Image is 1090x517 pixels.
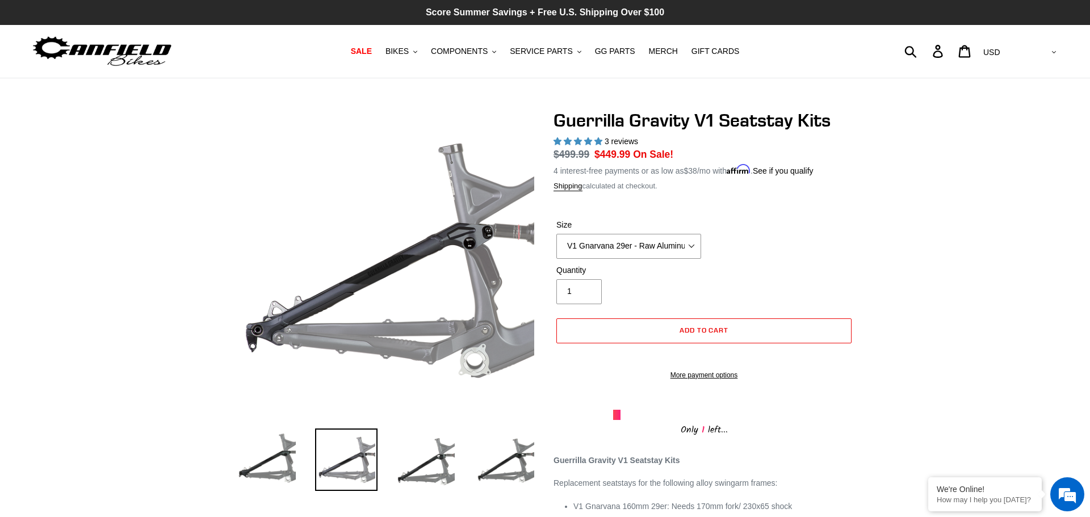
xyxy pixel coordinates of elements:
div: calculated at checkout. [554,180,854,192]
textarea: Type your message and hit 'Enter' [6,310,216,350]
img: Load image into Gallery viewer, Guerrilla Gravity V1 Seatstay Kits [236,428,298,491]
img: Load image into Gallery viewer, Guerrilla Gravity V1 Seatstay Kits [315,428,378,491]
span: On Sale! [633,147,673,162]
p: Replacement seatstays for the following alloy swingarm frames: [554,477,854,489]
span: COMPONENTS [431,47,488,56]
strong: Guerrilla Gravity V1 Seatstay Kits [554,456,680,465]
span: BIKES [385,47,409,56]
span: Add to cart [680,326,729,334]
div: Chat with us now [76,64,208,78]
span: 3 reviews [605,137,638,146]
p: 4 interest-free payments or as low as /mo with . [554,162,814,177]
span: MERCH [649,47,678,56]
img: d_696896380_company_1647369064580_696896380 [36,57,65,85]
span: GG PARTS [595,47,635,56]
a: Shipping [554,182,582,191]
a: GIFT CARDS [686,44,745,59]
div: Navigation go back [12,62,30,79]
span: Affirm [727,165,751,174]
a: More payment options [556,370,852,380]
div: Minimize live chat window [186,6,213,33]
li: V1 Gnarvana 160mm 29er: Needs 170mm fork/ 230x65 shock [573,501,854,512]
label: Size [556,219,701,231]
a: MERCH [643,44,684,59]
button: BIKES [380,44,423,59]
img: Canfield Bikes [31,33,173,69]
span: $38 [684,166,697,175]
span: $449.99 [594,149,630,160]
label: Quantity [556,264,701,276]
span: GIFT CARDS [691,47,740,56]
div: Only left... [613,420,795,438]
span: 1 [698,423,708,437]
img: Load image into Gallery viewer, Guerrilla Gravity V1 Seatstay Kits [395,428,457,491]
button: Add to cart [556,318,852,343]
s: $499.99 [554,149,589,160]
button: SERVICE PARTS [504,44,586,59]
span: SALE [351,47,372,56]
button: COMPONENTS [425,44,502,59]
span: 5.00 stars [554,137,605,146]
h1: Guerrilla Gravity V1 Seatstay Kits [554,110,854,131]
a: GG PARTS [589,44,641,59]
input: Search [911,39,940,64]
span: SERVICE PARTS [510,47,572,56]
span: We're online! [66,143,157,258]
a: See if you qualify - Learn more about Affirm Financing (opens in modal) [753,166,814,175]
p: How may I help you today? [937,495,1033,504]
a: SALE [345,44,378,59]
div: We're Online! [937,485,1033,494]
img: Load image into Gallery viewer, Guerrilla Gravity V1 Seatstay Kits [474,428,536,491]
